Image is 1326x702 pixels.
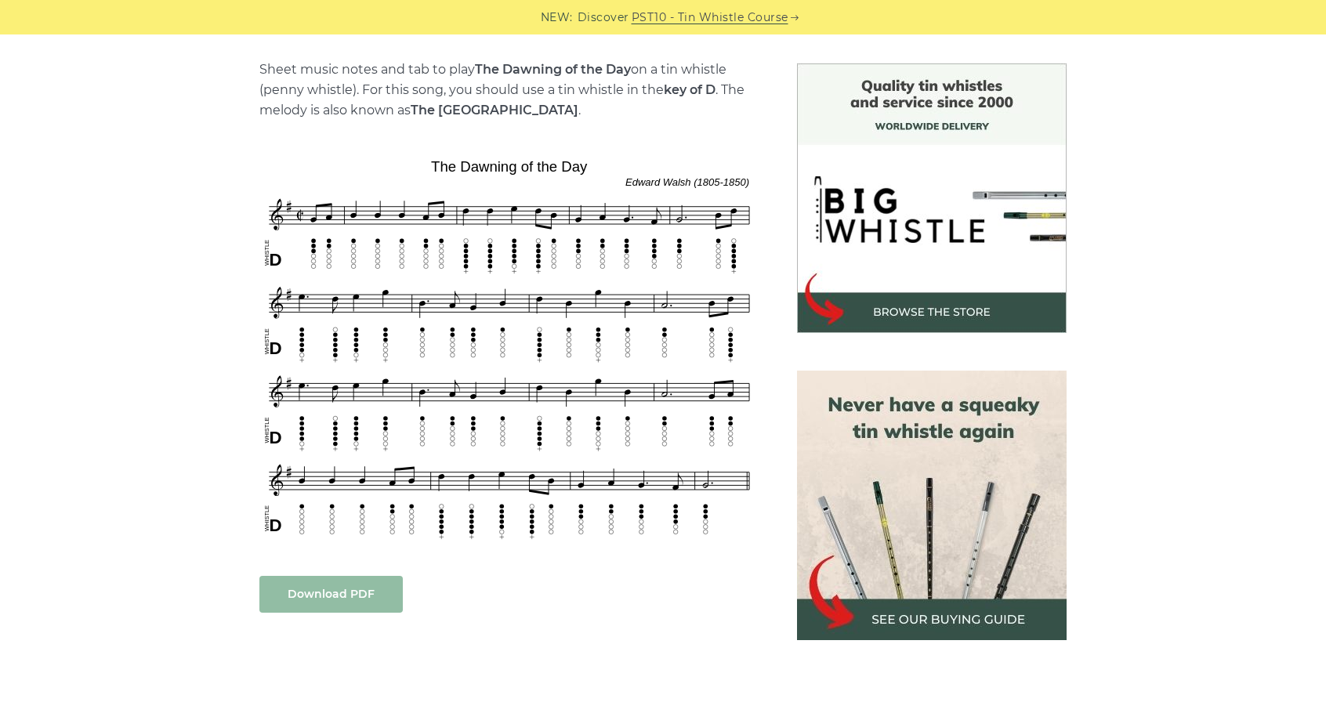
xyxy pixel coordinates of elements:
span: Discover [578,9,629,27]
img: tin whistle buying guide [797,371,1067,640]
a: PST10 - Tin Whistle Course [632,9,788,27]
strong: The Dawning of the Day [475,62,631,77]
a: Download PDF [259,576,403,613]
span: NEW: [541,9,573,27]
p: Sheet music notes and tab to play on a tin whistle (penny whistle). For this song, you should use... [259,60,759,121]
strong: key of D [664,82,716,97]
img: BigWhistle Tin Whistle Store [797,63,1067,333]
strong: The [GEOGRAPHIC_DATA] [411,103,578,118]
img: The Dawning of the Day Tin Whistle Tabs & Sheet Music [259,153,759,544]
